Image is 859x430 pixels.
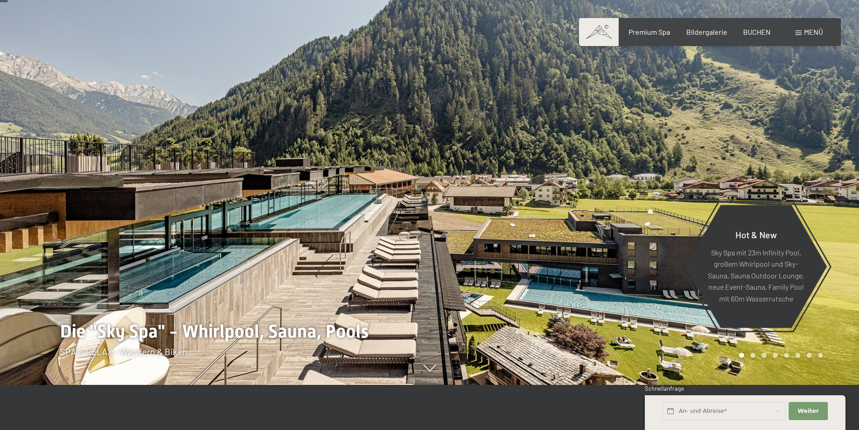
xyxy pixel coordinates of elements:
[807,353,812,358] div: Carousel Page 7
[762,353,767,358] div: Carousel Page 3
[750,353,755,358] div: Carousel Page 2
[784,353,789,358] div: Carousel Page 5
[798,407,819,415] span: Weiter
[629,28,670,36] a: Premium Spa
[795,353,800,358] div: Carousel Page 6
[644,408,646,416] span: 1
[804,28,823,36] span: Menü
[743,28,771,36] a: BUCHEN
[818,353,823,358] div: Carousel Page 8
[735,229,777,240] span: Hot & New
[645,385,684,392] span: Schnellanfrage
[343,237,418,246] span: Einwilligung Marketing*
[707,246,805,304] p: Sky Spa mit 23m Infinity Pool, großem Whirlpool und Sky-Sauna, Sauna Outdoor Lounge, neue Event-S...
[684,204,827,328] a: Hot & New Sky Spa mit 23m Infinity Pool, großem Whirlpool und Sky-Sauna, Sauna Outdoor Lounge, ne...
[739,353,744,358] div: Carousel Page 1 (Current Slide)
[686,28,727,36] a: Bildergalerie
[789,402,827,421] button: Weiter
[736,353,823,358] div: Carousel Pagination
[773,353,778,358] div: Carousel Page 4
